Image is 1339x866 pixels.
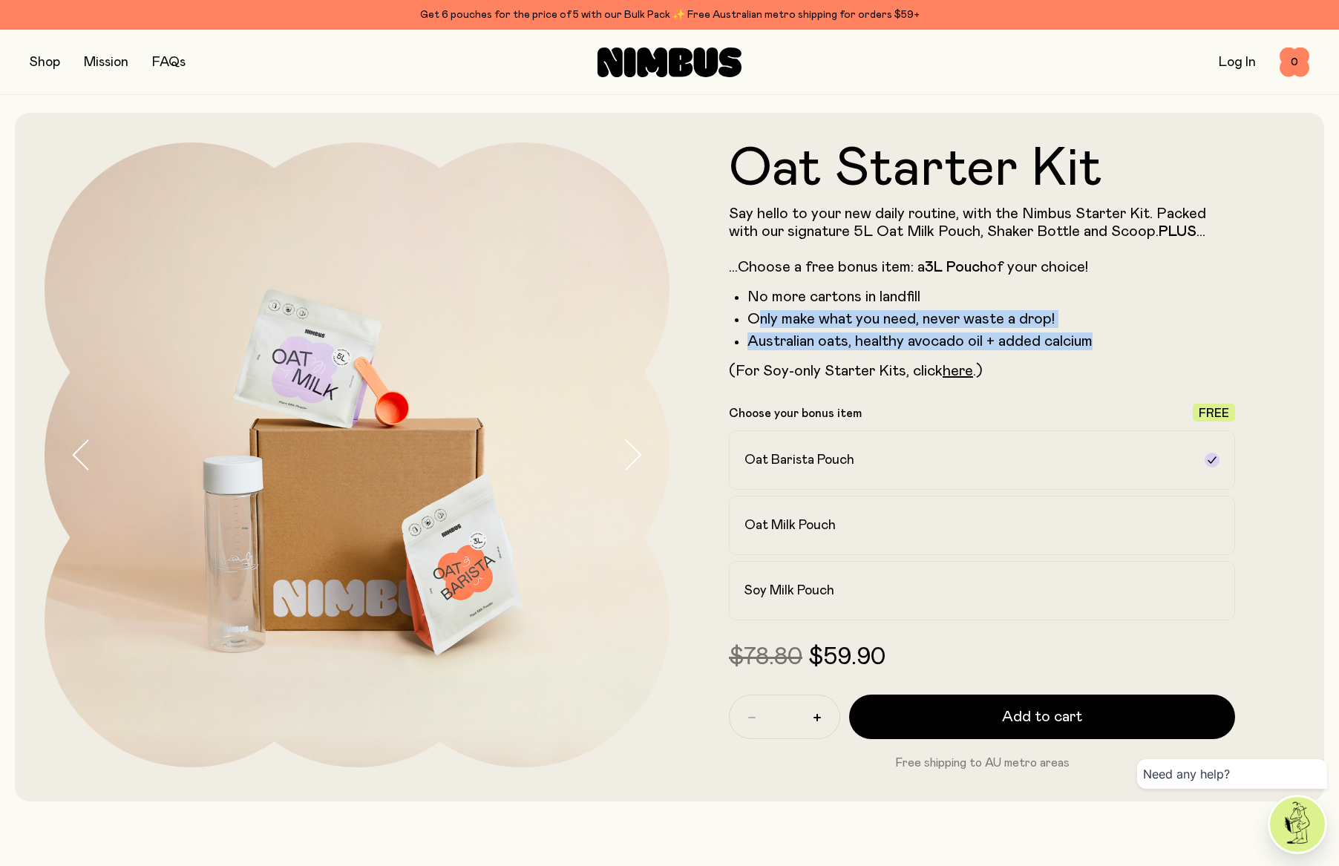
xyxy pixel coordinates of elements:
p: Choose your bonus item [729,406,862,421]
a: here [943,364,973,378]
span: $78.80 [729,646,802,669]
div: Need any help? [1137,759,1327,789]
img: agent [1270,797,1325,852]
a: FAQs [152,56,186,69]
p: Free shipping to AU metro areas [729,754,1235,772]
span: Add to cart [1002,706,1082,727]
strong: PLUS [1159,224,1196,239]
strong: 3L [925,260,943,275]
p: Say hello to your new daily routine, with the Nimbus Starter Kit. Packed with our signature 5L Oa... [729,205,1235,276]
h2: Oat Barista Pouch [744,451,854,469]
button: 0 [1280,47,1309,77]
a: Mission [84,56,128,69]
button: Add to cart [849,695,1235,739]
li: No more cartons in landfill [747,288,1235,306]
h1: Oat Starter Kit [729,142,1235,196]
strong: Pouch [946,260,988,275]
li: Australian oats, healthy avocado oil + added calcium [747,332,1235,350]
h2: Soy Milk Pouch [744,582,834,600]
span: Free [1199,407,1229,419]
li: Only make what you need, never waste a drop! [747,310,1235,328]
span: $59.90 [808,646,885,669]
a: Log In [1219,56,1256,69]
p: (For Soy-only Starter Kits, click .) [729,362,1235,380]
h2: Oat Milk Pouch [744,516,836,534]
div: Get 6 pouches for the price of 5 with our Bulk Pack ✨ Free Australian metro shipping for orders $59+ [30,6,1309,24]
